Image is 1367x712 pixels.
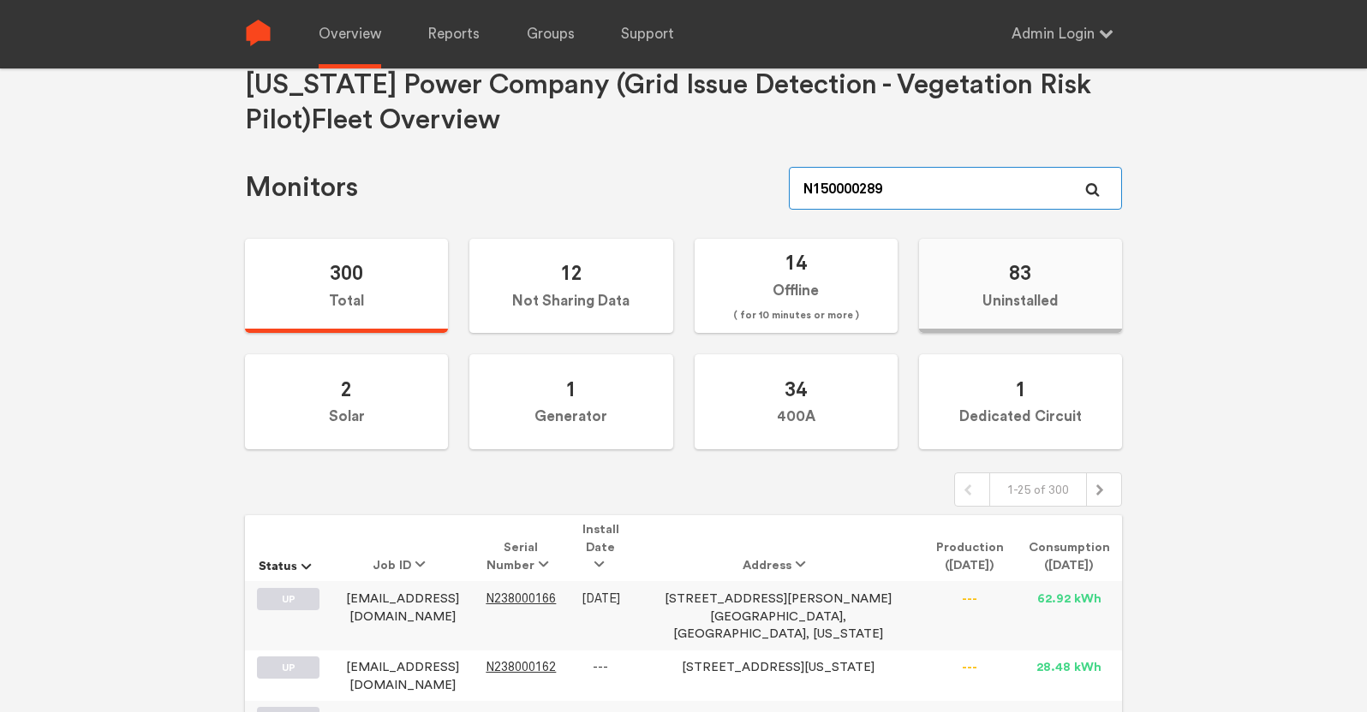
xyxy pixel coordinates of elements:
span: N238000166 [486,591,556,606]
td: 28.48 kWh [1016,650,1122,701]
label: Total [245,239,448,334]
td: --- [923,581,1016,650]
td: [EMAIL_ADDRESS][DOMAIN_NAME] [331,650,474,701]
span: 83 [1009,260,1031,285]
span: 12 [560,260,582,285]
span: 1 [1015,377,1026,401]
td: 62.92 kWh [1016,581,1122,650]
span: N238000162 [486,660,556,674]
label: UP [257,656,319,679]
label: Dedicated Circuit [919,354,1122,449]
td: [STREET_ADDRESS][PERSON_NAME] [GEOGRAPHIC_DATA], [GEOGRAPHIC_DATA], [US_STATE] [633,581,924,650]
th: Job ID [331,515,474,581]
h1: [US_STATE] Power Company (Grid Issue Detection - Vegetation Risk Pilot) Fleet Overview [245,68,1122,138]
label: Generator [469,354,672,449]
span: ( for 10 minutes or more ) [733,306,859,326]
span: 34 [785,377,807,401]
span: 300 [330,260,363,285]
th: Production ([DATE]) [923,515,1016,581]
th: Consumption ([DATE]) [1016,515,1122,581]
a: N238000162 [486,661,556,673]
th: Serial Number [474,515,569,581]
div: 1-25 of 300 [989,473,1087,506]
span: --- [593,660,608,674]
h1: Monitors [245,170,358,205]
label: UP [257,588,319,610]
label: Offline [695,239,898,334]
span: 14 [785,250,807,275]
span: 2 [341,377,352,401]
span: [DATE] [582,591,620,606]
td: [STREET_ADDRESS][US_STATE] [633,650,924,701]
label: Uninstalled [919,239,1122,334]
td: [EMAIL_ADDRESS][DOMAIN_NAME] [331,581,474,650]
label: 400A [695,354,898,449]
span: 1 [565,377,576,401]
th: Install Date [569,515,633,581]
label: Not Sharing Data [469,239,672,334]
td: --- [923,650,1016,701]
th: Status [245,515,331,581]
input: Serial Number, job ID, name, address [789,167,1122,210]
th: Address [633,515,924,581]
label: Solar [245,354,448,449]
img: Sense Logo [245,20,272,46]
a: N238000166 [486,592,556,605]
